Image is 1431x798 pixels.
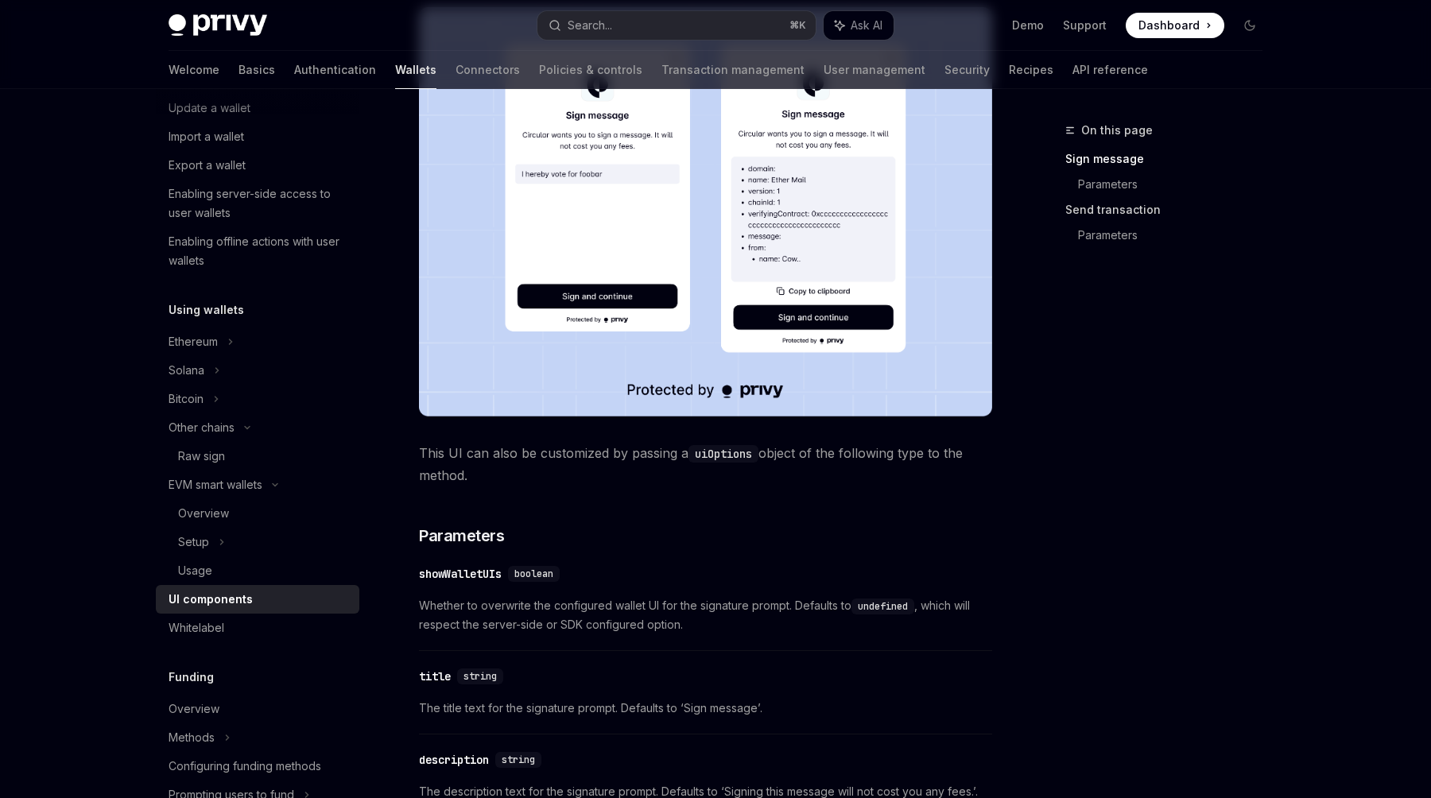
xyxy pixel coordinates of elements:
code: uiOptions [688,445,758,463]
a: Dashboard [1126,13,1224,38]
a: Raw sign [156,442,359,471]
a: Recipes [1009,51,1053,89]
a: Sign message [1065,146,1275,172]
div: Export a wallet [169,156,246,175]
a: Authentication [294,51,376,89]
a: Support [1063,17,1107,33]
a: Overview [156,499,359,528]
div: title [419,668,451,684]
span: The title text for the signature prompt. Defaults to ‘Sign message’. [419,699,992,718]
img: dark logo [169,14,267,37]
div: Methods [169,728,215,747]
button: Search...⌘K [537,11,816,40]
a: Enabling server-side access to user wallets [156,180,359,227]
img: images/Sign.png [419,7,992,416]
div: EVM smart wallets [169,475,262,494]
div: description [419,752,489,768]
a: API reference [1072,51,1148,89]
div: Bitcoin [169,389,204,409]
a: Policies & controls [539,51,642,89]
span: This UI can also be customized by passing a object of the following type to the method. [419,442,992,486]
span: Whether to overwrite the configured wallet UI for the signature prompt. Defaults to , which will ... [419,596,992,634]
div: Ethereum [169,332,218,351]
a: Overview [156,695,359,723]
div: Setup [178,533,209,552]
span: Parameters [419,525,504,547]
a: Usage [156,556,359,585]
div: Import a wallet [169,127,244,146]
h5: Funding [169,668,214,687]
div: showWalletUIs [419,566,502,582]
button: Toggle dark mode [1237,13,1262,38]
a: Whitelabel [156,614,359,642]
div: Enabling server-side access to user wallets [169,184,350,223]
a: Security [944,51,990,89]
a: Export a wallet [156,151,359,180]
div: Other chains [169,418,235,437]
a: Send transaction [1065,197,1275,223]
span: string [502,753,535,766]
div: UI components [169,590,253,609]
div: Overview [178,504,229,523]
span: On this page [1081,121,1153,140]
h5: Using wallets [169,300,244,320]
span: Dashboard [1138,17,1200,33]
a: Wallets [395,51,436,89]
span: Ask AI [851,17,882,33]
span: boolean [514,568,553,580]
a: Parameters [1078,223,1275,248]
a: UI components [156,585,359,614]
div: Raw sign [178,447,225,466]
span: ⌘ K [789,19,806,32]
div: Usage [178,561,212,580]
a: Demo [1012,17,1044,33]
div: Whitelabel [169,618,224,637]
div: Search... [568,16,612,35]
a: Import a wallet [156,122,359,151]
button: Ask AI [824,11,894,40]
div: Overview [169,699,219,719]
a: Configuring funding methods [156,752,359,781]
a: User management [824,51,925,89]
a: Basics [238,51,275,89]
div: Configuring funding methods [169,757,321,776]
a: Parameters [1078,172,1275,197]
div: Solana [169,361,204,380]
code: undefined [851,598,914,614]
div: Enabling offline actions with user wallets [169,232,350,270]
a: Transaction management [661,51,805,89]
a: Enabling offline actions with user wallets [156,227,359,275]
span: string [463,670,497,683]
a: Connectors [456,51,520,89]
a: Welcome [169,51,219,89]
